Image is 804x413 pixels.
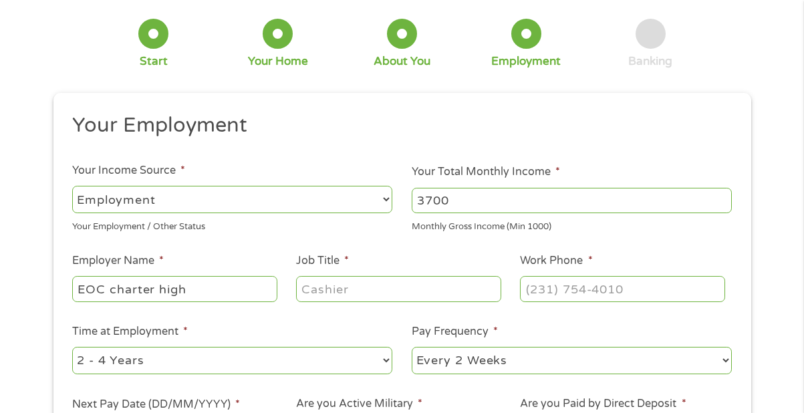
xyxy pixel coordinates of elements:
[412,165,560,179] label: Your Total Monthly Income
[520,397,686,411] label: Are you Paid by Direct Deposit
[296,254,349,268] label: Job Title
[412,216,732,234] div: Monthly Gross Income (Min 1000)
[412,188,732,213] input: 1800
[72,398,240,412] label: Next Pay Date (DD/MM/YYYY)
[72,254,164,268] label: Employer Name
[374,54,430,69] div: About You
[628,54,672,69] div: Banking
[72,164,185,178] label: Your Income Source
[520,254,592,268] label: Work Phone
[248,54,308,69] div: Your Home
[520,276,724,301] input: (231) 754-4010
[140,54,168,69] div: Start
[296,276,501,301] input: Cashier
[72,276,277,301] input: Walmart
[296,397,422,411] label: Are you Active Military
[72,216,392,234] div: Your Employment / Other Status
[72,325,188,339] label: Time at Employment
[412,325,498,339] label: Pay Frequency
[72,112,722,139] h2: Your Employment
[491,54,561,69] div: Employment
